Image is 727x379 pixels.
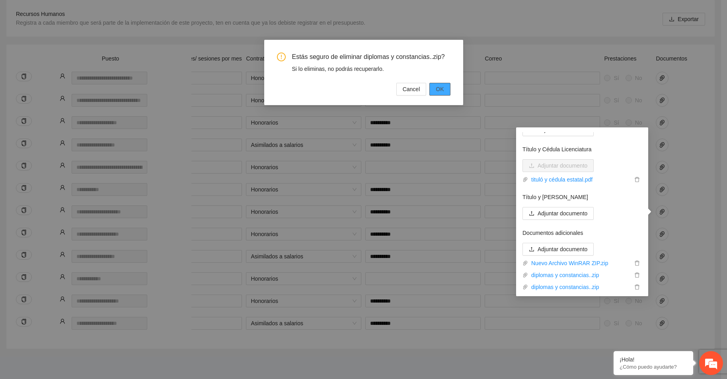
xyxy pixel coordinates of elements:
span: uploadAdjuntar documento [522,162,594,169]
span: Estamos en línea. [46,106,110,187]
a: Nuevo Archivo WinRAR ZIP.zip [528,259,632,268]
span: paper-clip [522,284,528,290]
a: tituló y cédula estatal.pdf [528,175,632,184]
span: uploadAdjuntar documento [522,127,594,133]
button: Cancel [396,83,427,96]
div: Minimizar ventana de chat en vivo [131,4,150,23]
span: Adjuntar documento [538,245,587,254]
button: delete [632,259,642,268]
p: Título y Cédula Licenciatura [522,145,642,154]
div: ¡Hola! [620,356,687,363]
button: uploadAdjuntar documento [522,207,594,220]
span: upload [529,246,534,253]
button: uploadAdjuntar documento [522,159,594,172]
span: delete [633,272,641,278]
span: paper-clip [522,177,528,182]
span: uploadAdjuntar documento [522,210,594,217]
span: delete [633,260,641,266]
a: diplomas y constancias..zip [528,283,632,291]
span: delete [633,284,641,290]
textarea: Escriba su mensaje y pulse “Intro” [4,217,152,245]
a: diplomas y constancias..zip [528,271,632,279]
span: paper-clip [522,260,528,266]
span: OK [436,85,444,94]
span: delete [633,177,641,182]
span: uploadAdjuntar documento [522,246,594,252]
span: Adjuntar documento [538,209,587,218]
p: ¿Cómo puedo ayudarte? [620,364,687,370]
span: exclamation-circle [277,53,286,61]
p: Documentos adicionales [522,229,642,237]
p: Título y [PERSON_NAME] [522,193,642,201]
button: OK [429,83,450,96]
span: paper-clip [522,272,528,278]
button: uploadAdjuntar documento [522,243,594,256]
span: Cancel [403,85,420,94]
button: delete [632,283,642,291]
div: Si lo eliminas, no podrás recuperarlo. [292,64,450,73]
span: upload [529,211,534,217]
div: Chatee con nosotros ahora [41,41,134,51]
span: Estás seguro de eliminar diplomas y constancias..zip? [292,53,450,61]
button: delete [632,271,642,279]
button: delete [632,175,642,184]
